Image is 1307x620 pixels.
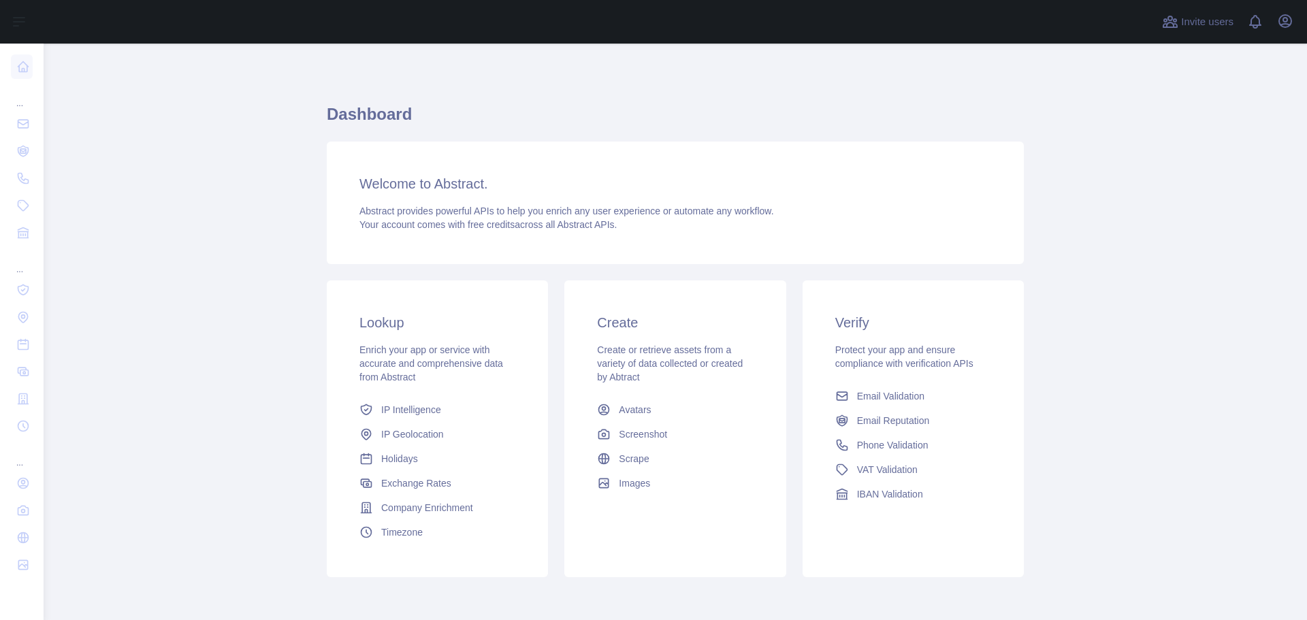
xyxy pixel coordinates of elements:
span: Enrich your app or service with accurate and comprehensive data from Abstract [359,344,503,382]
span: Abstract provides powerful APIs to help you enrich any user experience or automate any workflow. [359,206,774,216]
a: Email Reputation [830,408,997,433]
span: Exchange Rates [381,476,451,490]
span: Protect your app and ensure compliance with verification APIs [835,344,973,369]
a: IBAN Validation [830,482,997,506]
span: Email Reputation [857,414,930,427]
span: Your account comes with across all Abstract APIs. [359,219,617,230]
a: Images [592,471,758,495]
span: Avatars [619,403,651,417]
span: Create or retrieve assets from a variety of data collected or created by Abtract [597,344,743,382]
a: VAT Validation [830,457,997,482]
span: Invite users [1181,14,1233,30]
span: IP Intelligence [381,403,441,417]
h3: Verify [835,313,991,332]
a: Avatars [592,397,758,422]
div: ... [11,248,33,275]
a: Scrape [592,446,758,471]
a: Phone Validation [830,433,997,457]
button: Invite users [1159,11,1236,33]
a: Screenshot [592,422,758,446]
span: Holidays [381,452,418,466]
span: Phone Validation [857,438,929,452]
span: Email Validation [857,389,924,403]
a: Email Validation [830,384,997,408]
h3: Lookup [359,313,515,332]
span: free credits [468,219,515,230]
a: Holidays [354,446,521,471]
span: Screenshot [619,427,667,441]
span: Company Enrichment [381,501,473,515]
span: Timezone [381,525,423,539]
h3: Welcome to Abstract. [359,174,991,193]
span: VAT Validation [857,463,918,476]
h1: Dashboard [327,103,1024,136]
span: IBAN Validation [857,487,923,501]
a: IP Intelligence [354,397,521,422]
a: IP Geolocation [354,422,521,446]
div: ... [11,441,33,468]
div: ... [11,82,33,109]
span: IP Geolocation [381,427,444,441]
span: Scrape [619,452,649,466]
a: Exchange Rates [354,471,521,495]
span: Images [619,476,650,490]
h3: Create [597,313,753,332]
a: Company Enrichment [354,495,521,520]
a: Timezone [354,520,521,544]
